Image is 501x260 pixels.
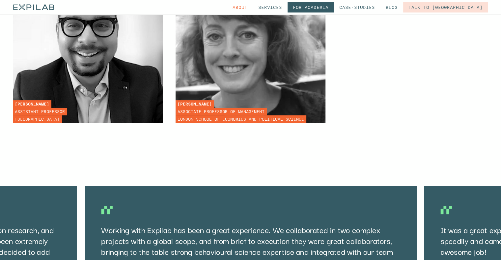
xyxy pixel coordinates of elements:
[13,115,62,123] div: [GEOGRAPHIC_DATA]
[403,2,488,12] a: Talk to [GEOGRAPHIC_DATA]
[176,108,267,115] div: Associate Professor of Management
[288,2,334,12] a: for Academia
[440,206,452,215] img: Decorative icon
[13,0,54,14] a: home
[13,100,51,108] div: [PERSON_NAME]
[176,115,306,123] div: London School of Economics and Political Science
[253,2,287,12] a: Services
[101,206,113,215] img: Decorative icon
[176,100,214,108] div: [PERSON_NAME]
[334,2,380,12] a: Case-studies
[227,2,253,12] a: About
[380,2,403,12] a: Blog
[13,108,67,115] div: Assistant Professor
